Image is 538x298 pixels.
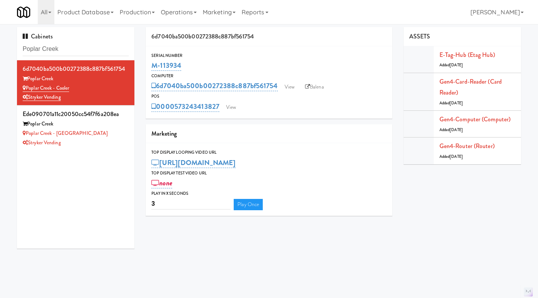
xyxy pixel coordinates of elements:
a: View [222,102,240,113]
div: POS [151,93,387,100]
span: Added [439,100,463,106]
a: View [281,81,298,93]
a: Stryker Vending [23,139,61,146]
div: Computer [151,72,387,80]
a: Gen4-computer (Computer) [439,115,510,124]
div: Poplar Creek [23,119,129,129]
a: E-tag-hub (Etag Hub) [439,50,495,59]
div: ede090701a11c20050cc54f7f6a208ea [23,109,129,120]
a: M-113934 [151,60,181,71]
img: Micromart [17,6,30,19]
a: [URL][DOMAIN_NAME] [151,157,236,168]
span: [DATE] [450,100,463,106]
div: 6d7040ba500b00272388c887bf561754 [146,27,392,46]
span: Added [439,127,463,133]
div: Play in X seconds [151,190,387,197]
div: Top Display Test Video Url [151,170,387,177]
a: Gen4-router (Router) [439,142,495,150]
span: Added [439,154,463,159]
span: Marketing [151,129,177,138]
a: Balena [301,81,328,93]
span: ASSETS [409,32,430,41]
a: 0000573243413827 [151,101,219,112]
span: [DATE] [450,62,463,68]
input: Search cabinets [23,42,129,56]
div: 6d7040ba500b00272388c887bf561754 [23,63,129,75]
a: Poplar Creek - [GEOGRAPHIC_DATA] [23,130,108,137]
span: Cabinets [23,32,53,41]
a: none [151,178,172,188]
span: [DATE] [450,154,463,159]
div: Top Display Looping Video Url [151,149,387,156]
li: ede090701a11c20050cc54f7f6a208eaPoplar Creek Poplar Creek - [GEOGRAPHIC_DATA]Stryker Vending [17,105,134,150]
span: Added [439,62,463,68]
a: Play Once [234,199,263,210]
div: Serial Number [151,52,387,60]
span: [DATE] [450,127,463,133]
a: Stryker Vending [23,93,61,101]
a: 6d7040ba500b00272388c887bf561754 [151,81,277,91]
a: Gen4-card-reader (Card Reader) [439,77,502,97]
div: Poplar Creek [23,74,129,84]
a: Poplar Creek - Cooler [23,84,69,92]
li: 6d7040ba500b00272388c887bf561754Poplar Creek Poplar Creek - CoolerStryker Vending [17,60,134,105]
